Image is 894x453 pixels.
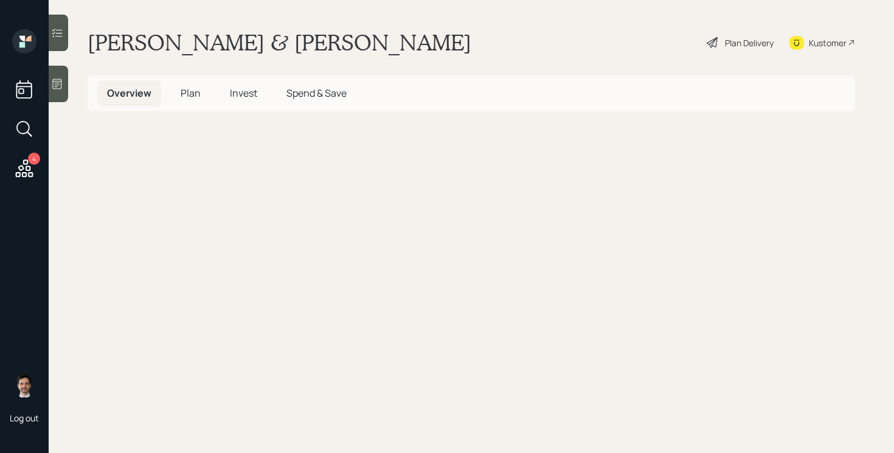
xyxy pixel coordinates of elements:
div: 4 [28,153,40,165]
h1: [PERSON_NAME] & [PERSON_NAME] [88,29,471,56]
div: Plan Delivery [725,36,774,49]
span: Plan [181,86,201,100]
img: jonah-coleman-headshot.png [12,373,36,398]
span: Overview [107,86,151,100]
span: Spend & Save [286,86,347,100]
div: Kustomer [809,36,847,49]
span: Invest [230,86,257,100]
div: Log out [10,412,39,424]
